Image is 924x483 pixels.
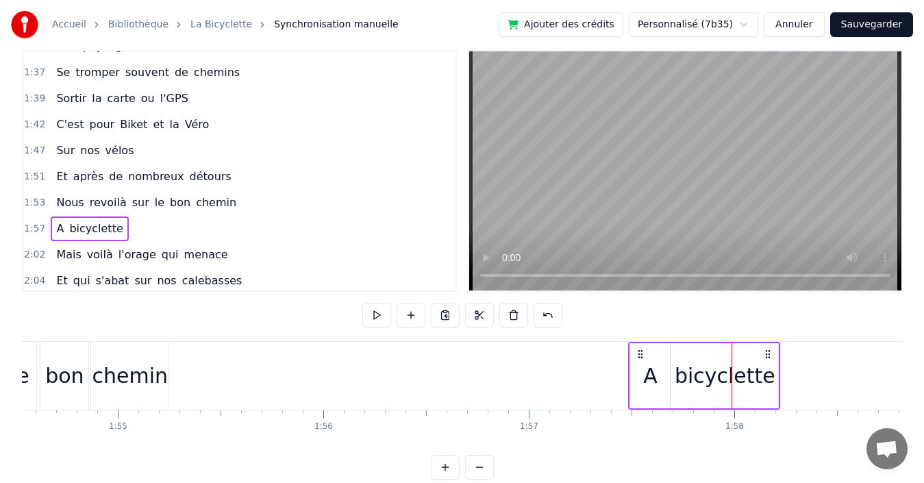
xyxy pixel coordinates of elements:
[830,12,913,37] button: Sauvegarder
[108,18,168,32] a: Bibliothèque
[127,169,185,184] span: nombreux
[133,273,153,288] span: sur
[55,143,76,158] span: Sur
[104,143,136,158] span: vélos
[88,195,128,210] span: revoilà
[184,116,211,132] span: Véro
[95,273,131,288] span: s'abat
[55,247,82,262] span: Mais
[86,247,114,262] span: voilà
[24,170,45,184] span: 1:51
[79,143,101,158] span: nos
[55,116,85,132] span: C'est
[55,273,68,288] span: Et
[499,12,623,37] button: Ajouter des crédits
[88,116,116,132] span: pour
[168,116,181,132] span: la
[72,169,105,184] span: après
[55,90,88,106] span: Sortir
[24,66,45,79] span: 1:37
[153,195,166,210] span: le
[108,169,124,184] span: de
[124,64,171,80] span: souvent
[55,169,68,184] span: Et
[117,247,158,262] span: l'orage
[72,273,92,288] span: qui
[764,12,824,37] button: Annuler
[109,421,127,432] div: 1:55
[151,116,165,132] span: et
[181,273,244,288] span: calebasses
[675,360,775,391] div: bicyclette
[24,92,45,106] span: 1:39
[106,90,137,106] span: carte
[866,428,908,469] div: Ouvrir le chat
[159,90,190,106] span: l'GPS
[24,274,45,288] span: 2:04
[643,360,658,391] div: A
[52,18,86,32] a: Accueil
[90,90,103,106] span: la
[24,118,45,132] span: 1:42
[55,221,65,236] span: A
[92,360,168,391] div: chemin
[24,248,45,262] span: 2:02
[24,222,45,236] span: 1:57
[188,169,233,184] span: détours
[24,196,45,210] span: 1:53
[160,247,180,262] span: qui
[274,18,399,32] span: Synchronisation manuelle
[68,221,124,236] span: bicyclette
[74,64,121,80] span: tromper
[45,360,84,391] div: bon
[190,18,252,32] a: La Bicyclette
[11,11,38,38] img: youka
[520,421,538,432] div: 1:57
[725,421,744,432] div: 1:58
[314,421,333,432] div: 1:56
[195,195,238,210] span: chemin
[173,64,190,80] span: de
[192,64,241,80] span: chemins
[118,116,149,132] span: Biket
[52,18,399,32] nav: breadcrumb
[155,273,177,288] span: nos
[55,195,85,210] span: Nous
[183,247,229,262] span: menace
[131,195,151,210] span: sur
[55,64,71,80] span: Se
[140,90,156,106] span: ou
[168,195,192,210] span: bon
[24,144,45,158] span: 1:47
